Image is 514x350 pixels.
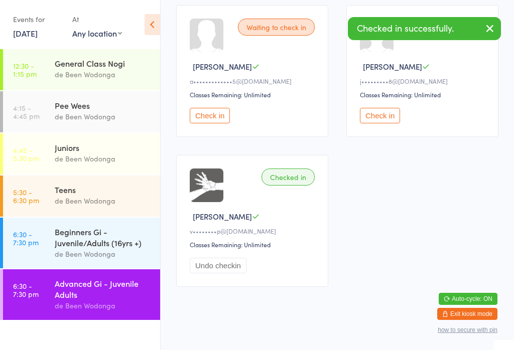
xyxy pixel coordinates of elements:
time: 4:15 - 4:45 pm [13,104,40,120]
time: 6:30 - 7:30 pm [13,282,39,298]
button: Check in [190,108,230,123]
div: de Been Wodonga [55,69,152,80]
span: [PERSON_NAME] [363,61,422,72]
time: 6:30 - 7:30 pm [13,230,39,246]
div: de Been Wodonga [55,300,152,311]
button: Undo checkin [190,258,246,273]
div: de Been Wodonga [55,195,152,207]
div: j•••••••••8@[DOMAIN_NAME] [360,77,488,85]
img: image1738138424.png [190,168,223,202]
a: 4:45 -5:30 pmJuniorsde Been Wodonga [3,133,160,174]
time: 4:45 - 5:30 pm [13,146,39,162]
div: de Been Wodonga [55,111,152,122]
a: [DATE] [13,28,38,39]
a: 6:30 -7:30 pmAdvanced Gi - Juvenile Adultsde Been Wodonga [3,269,160,320]
div: General Class Nogi [55,58,152,69]
div: Pee Wees [55,100,152,111]
div: Any location [72,28,122,39]
div: Classes Remaining: Unlimited [190,240,318,249]
div: v••••••••p@[DOMAIN_NAME] [190,227,318,235]
button: Exit kiosk mode [437,308,497,320]
span: [PERSON_NAME] [193,61,252,72]
button: how to secure with pin [438,326,497,333]
div: Beginners Gi - Juvenile/Adults (16yrs +) [55,226,152,248]
div: Classes Remaining: Unlimited [190,90,318,99]
div: Checked in successfully. [348,17,501,40]
span: [PERSON_NAME] [193,211,252,222]
div: de Been Wodonga [55,153,152,164]
div: Classes Remaining: Unlimited [360,90,488,99]
div: de Been Wodonga [55,248,152,260]
a: 12:30 -1:15 pmGeneral Class Nogide Been Wodonga [3,49,160,90]
div: a•••••••••••••5@[DOMAIN_NAME] [190,77,318,85]
div: Teens [55,184,152,195]
button: Check in [360,108,400,123]
div: Juniors [55,142,152,153]
button: Auto-cycle: ON [439,293,497,305]
time: 5:30 - 6:30 pm [13,188,39,204]
div: At [72,11,122,28]
div: Waiting to check in [238,19,315,36]
div: Advanced Gi - Juvenile Adults [55,278,152,300]
a: 4:15 -4:45 pmPee Weesde Been Wodonga [3,91,160,132]
a: 5:30 -6:30 pmTeensde Been Wodonga [3,176,160,217]
a: 6:30 -7:30 pmBeginners Gi - Juvenile/Adults (16yrs +)de Been Wodonga [3,218,160,268]
div: Checked in [262,168,315,186]
div: Events for [13,11,62,28]
time: 12:30 - 1:15 pm [13,62,37,78]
